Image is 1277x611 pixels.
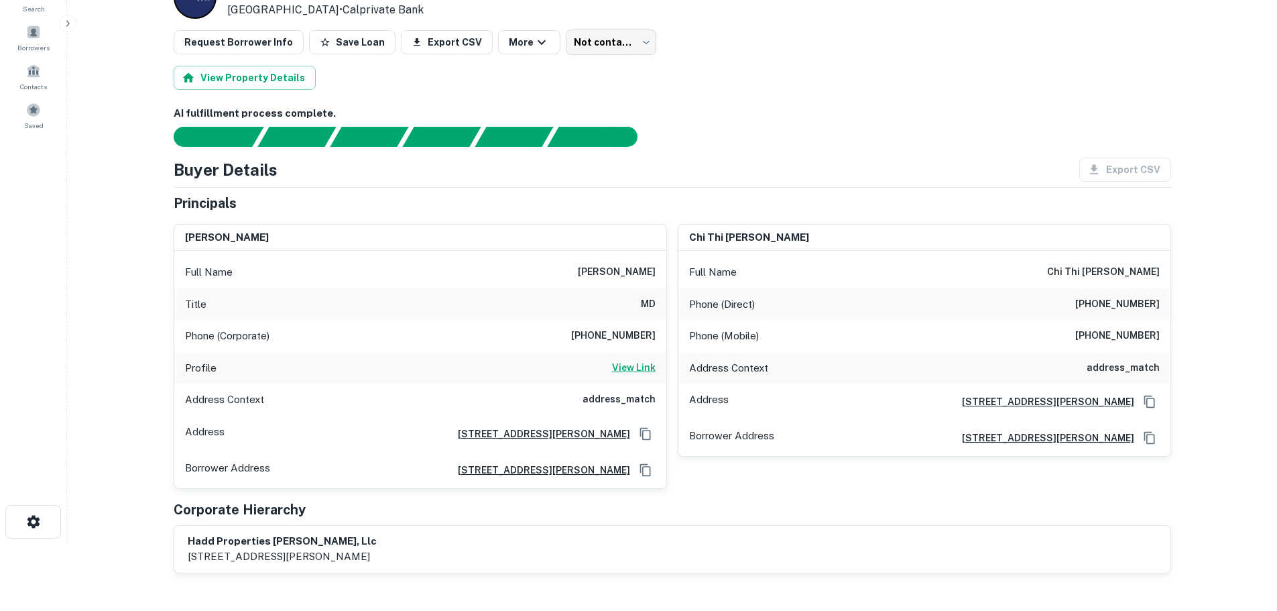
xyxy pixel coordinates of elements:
span: Search [23,3,45,14]
h6: MD [641,296,656,313]
p: Address Context [185,392,264,408]
h5: Principals [174,193,237,213]
span: Saved [24,120,44,131]
h6: hadd properties [PERSON_NAME], llc [188,534,377,549]
button: Copy Address [635,424,656,444]
a: [STREET_ADDRESS][PERSON_NAME] [951,431,1134,445]
div: Principals found, still searching for contact information. This may take time... [475,127,553,147]
p: Title [185,296,206,313]
button: View Property Details [174,66,316,90]
button: Copy Address [1140,392,1160,412]
p: [GEOGRAPHIC_DATA] • [227,2,631,18]
p: Borrower Address [689,428,774,448]
a: Saved [4,97,63,133]
p: Full Name [689,264,737,280]
p: Address [689,392,729,412]
h6: View Link [612,360,656,375]
a: Contacts [4,58,63,95]
button: Copy Address [635,460,656,480]
h6: AI fulfillment process complete. [174,106,1171,121]
h5: Corporate Hierarchy [174,500,306,520]
button: Request Borrower Info [174,30,304,54]
p: Profile [185,360,217,376]
h6: address_match [583,392,656,408]
h6: [PHONE_NUMBER] [1075,296,1160,313]
h6: address_match [1087,360,1160,376]
div: Your request is received and processing... [257,127,336,147]
div: Not contacted [566,30,656,55]
a: Borrowers [4,19,63,56]
h6: [PHONE_NUMBER] [1075,328,1160,344]
a: [STREET_ADDRESS][PERSON_NAME] [447,427,630,441]
p: Phone (Corporate) [185,328,269,344]
div: Sending borrower request to AI... [158,127,258,147]
h6: [PERSON_NAME] [578,264,656,280]
span: Contacts [20,81,47,92]
button: Copy Address [1140,428,1160,448]
p: Address Context [689,360,768,376]
a: [STREET_ADDRESS][PERSON_NAME] [951,394,1134,409]
h6: [PERSON_NAME] [185,230,269,245]
p: [STREET_ADDRESS][PERSON_NAME] [188,549,377,565]
a: Calprivate Bank [343,3,424,16]
h6: chi thi [PERSON_NAME] [1047,264,1160,280]
p: Borrower Address [185,460,270,480]
h6: [PHONE_NUMBER] [571,328,656,344]
div: Documents found, AI parsing details... [330,127,408,147]
p: Phone (Direct) [689,296,755,313]
p: Phone (Mobile) [689,328,759,344]
button: Save Loan [309,30,396,54]
p: Full Name [185,264,233,280]
button: More [498,30,560,54]
button: Export CSV [401,30,493,54]
iframe: Chat Widget [1210,504,1277,568]
h6: chi thi [PERSON_NAME] [689,230,809,245]
span: Borrowers [17,42,50,53]
a: View Link [612,360,656,376]
h4: Buyer Details [174,158,278,182]
p: Address [185,424,225,444]
div: AI fulfillment process complete. [548,127,654,147]
div: Principals found, AI now looking for contact information... [402,127,481,147]
a: [STREET_ADDRESS][PERSON_NAME] [447,463,630,478]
